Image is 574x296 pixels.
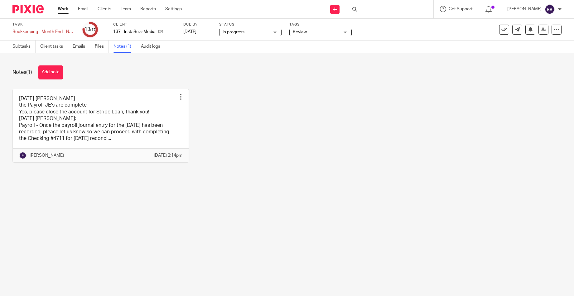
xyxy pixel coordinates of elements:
[26,70,32,75] span: (1)
[545,4,555,14] img: svg%3E
[449,7,473,11] span: Get Support
[40,41,68,53] a: Client tasks
[507,6,542,12] p: [PERSON_NAME]
[38,65,63,79] button: Add note
[183,22,211,27] label: Due by
[113,22,176,27] label: Client
[293,30,307,34] span: Review
[95,41,109,53] a: Files
[113,29,155,35] p: 137 - InstaBuzz Media
[58,6,69,12] a: Work
[12,5,44,13] img: Pixie
[141,41,165,53] a: Audit logs
[289,22,352,27] label: Tags
[12,29,75,35] div: Bookkeeping - Month End - No monthly meeting
[30,152,64,159] p: [PERSON_NAME]
[19,152,27,159] img: svg%3E
[12,22,75,27] label: Task
[183,30,196,34] span: [DATE]
[90,28,96,31] small: /17
[113,41,136,53] a: Notes (1)
[154,152,182,159] p: [DATE] 2:14pm
[121,6,131,12] a: Team
[165,6,182,12] a: Settings
[12,69,32,76] h1: Notes
[219,22,282,27] label: Status
[223,30,244,34] span: In progress
[140,6,156,12] a: Reports
[84,26,96,33] div: 13
[78,6,88,12] a: Email
[98,6,111,12] a: Clients
[12,41,36,53] a: Subtasks
[73,41,90,53] a: Emails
